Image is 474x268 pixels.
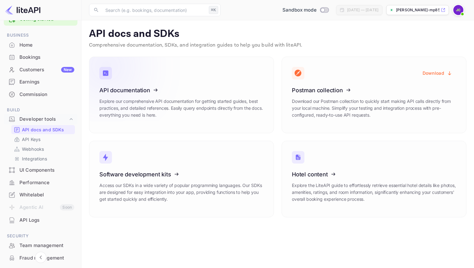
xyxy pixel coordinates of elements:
[89,141,274,217] a: Software development kitsAccess our SDKs in a wide variety of popular programming languages. Our ...
[4,64,77,75] a: CustomersNew
[19,191,74,199] div: Whitelabel
[19,42,74,49] div: Home
[61,67,74,73] div: New
[4,88,77,101] div: Commission
[19,116,68,123] div: Developer tools
[14,126,72,133] a: API docs and SDKs
[292,182,456,203] p: Explore the LiteAPI guide to effortlessly retrieve essential hotel details like photos, amenities...
[4,76,77,88] a: Earnings
[11,154,75,163] div: Integrations
[4,189,77,200] a: Whitelabel
[4,32,77,39] span: Business
[11,135,75,144] div: API Keys
[4,51,77,63] div: Bookings
[280,7,331,14] div: Switch to Production mode
[419,67,456,79] button: Download
[4,214,77,226] div: API Logs
[4,88,77,100] a: Commission
[4,240,77,251] a: Team management
[396,7,440,13] p: [PERSON_NAME]-mp85q.n...
[347,7,378,13] div: [DATE] — [DATE]
[19,91,74,98] div: Commission
[4,39,77,51] a: Home
[22,136,40,143] p: API Keys
[4,214,77,226] a: API Logs
[19,78,74,86] div: Earnings
[292,171,456,178] h3: Hotel content
[19,66,74,73] div: Customers
[11,125,75,134] div: API docs and SDKs
[292,87,456,94] h3: Postman collection
[19,54,74,61] div: Bookings
[89,28,466,40] p: API docs and SDKs
[4,252,77,264] div: Fraud management
[89,57,274,133] a: API documentationExplore our comprehensive API documentation for getting started guides, best pra...
[282,141,466,217] a: Hotel contentExplore the LiteAPI guide to effortlessly retrieve essential hotel details like phot...
[453,5,463,15] img: Jason Cincotta
[22,146,44,152] p: Webhooks
[19,242,74,249] div: Team management
[14,136,72,143] a: API Keys
[4,64,77,76] div: CustomersNew
[14,146,72,152] a: Webhooks
[4,164,77,176] a: UI Components
[19,255,74,262] div: Fraud management
[4,240,77,252] div: Team management
[4,177,77,188] a: Performance
[19,167,74,174] div: UI Components
[22,126,64,133] p: API docs and SDKs
[4,164,77,176] div: UI Components
[99,171,264,178] h3: Software development kits
[4,107,77,114] span: Build
[4,252,77,264] a: Fraud management
[35,252,46,263] button: Collapse navigation
[99,182,264,203] p: Access our SDKs in a wide variety of popular programming languages. Our SDKs are designed for eas...
[4,114,77,125] div: Developer tools
[282,7,317,14] span: Sandbox mode
[11,144,75,154] div: Webhooks
[19,217,74,224] div: API Logs
[292,98,456,119] p: Download our Postman collection to quickly start making API calls directly from your local machin...
[4,233,77,240] span: Security
[102,4,206,16] input: Search (e.g. bookings, documentation)
[19,179,74,186] div: Performance
[89,42,466,49] p: Comprehensive documentation, SDKs, and integration guides to help you build with liteAPI.
[22,155,47,162] p: Integrations
[14,155,72,162] a: Integrations
[4,51,77,63] a: Bookings
[5,5,40,15] img: LiteAPI logo
[209,6,218,14] div: ⌘K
